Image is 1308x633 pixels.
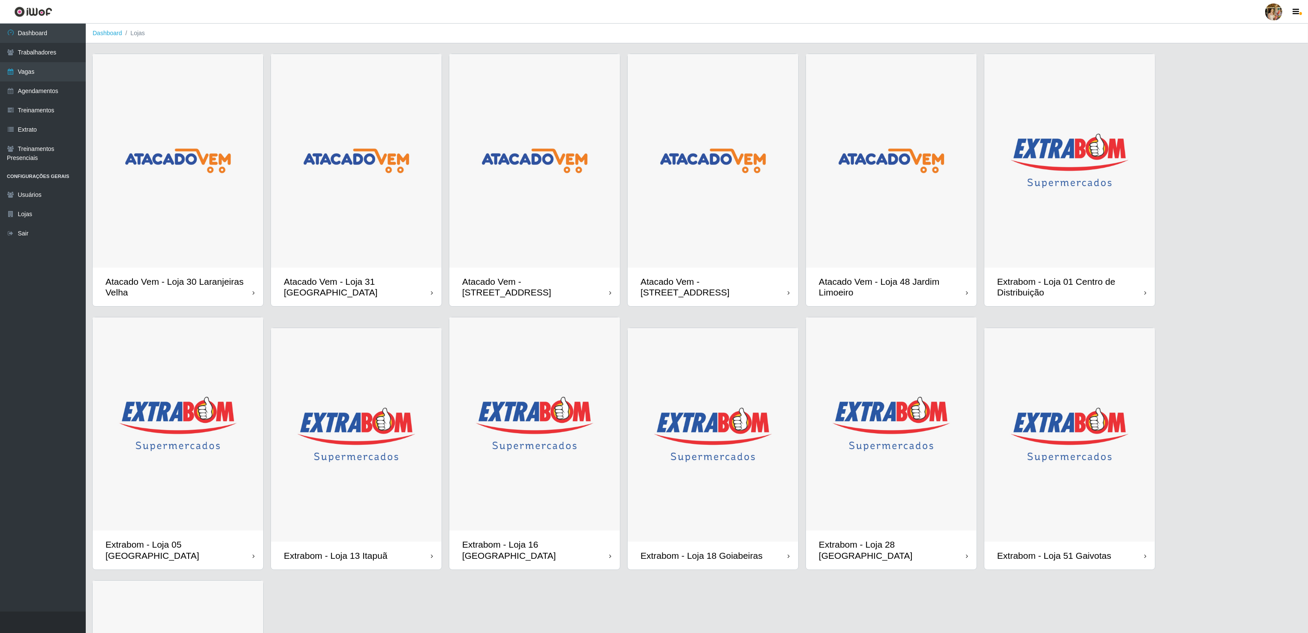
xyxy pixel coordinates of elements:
[284,276,431,298] div: Atacado Vem - Loja 31 [GEOGRAPHIC_DATA]
[14,6,52,17] img: CoreUI Logo
[628,328,798,542] img: cardImg
[806,54,977,306] a: Atacado Vem - Loja 48 Jardim Limoeiro
[806,317,977,531] img: cardImg
[628,54,798,306] a: Atacado Vem - [STREET_ADDRESS]
[640,276,788,298] div: Atacado Vem - [STREET_ADDRESS]
[105,276,253,298] div: Atacado Vem - Loja 30 Laranjeiras Velha
[122,29,145,38] li: Lojas
[462,276,609,298] div: Atacado Vem - [STREET_ADDRESS]
[640,550,763,561] div: Extrabom - Loja 18 Goiabeiras
[806,54,977,268] img: cardImg
[271,54,442,268] img: cardImg
[997,550,1111,561] div: Extrabom - Loja 51 Gaivotas
[984,54,1155,306] a: Extrabom - Loja 01 Centro de Distribuição
[93,54,263,268] img: cardImg
[93,54,263,306] a: Atacado Vem - Loja 30 Laranjeiras Velha
[271,54,442,306] a: Atacado Vem - Loja 31 [GEOGRAPHIC_DATA]
[628,328,798,570] a: Extrabom - Loja 18 Goiabeiras
[984,328,1155,570] a: Extrabom - Loja 51 Gaivotas
[462,539,609,561] div: Extrabom - Loja 16 [GEOGRAPHIC_DATA]
[93,317,263,531] img: cardImg
[93,30,122,36] a: Dashboard
[449,54,620,268] img: cardImg
[284,550,388,561] div: Extrabom - Loja 13 Itapuã
[628,54,798,268] img: cardImg
[449,317,620,570] a: Extrabom - Loja 16 [GEOGRAPHIC_DATA]
[86,24,1308,43] nav: breadcrumb
[449,54,620,306] a: Atacado Vem - [STREET_ADDRESS]
[997,276,1144,298] div: Extrabom - Loja 01 Centro de Distribuição
[819,276,966,298] div: Atacado Vem - Loja 48 Jardim Limoeiro
[819,539,966,561] div: Extrabom - Loja 28 [GEOGRAPHIC_DATA]
[984,54,1155,268] img: cardImg
[449,317,620,531] img: cardImg
[271,328,442,570] a: Extrabom - Loja 13 Itapuã
[984,328,1155,542] img: cardImg
[93,317,263,570] a: Extrabom - Loja 05 [GEOGRAPHIC_DATA]
[105,539,253,561] div: Extrabom - Loja 05 [GEOGRAPHIC_DATA]
[806,317,977,570] a: Extrabom - Loja 28 [GEOGRAPHIC_DATA]
[271,328,442,542] img: cardImg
